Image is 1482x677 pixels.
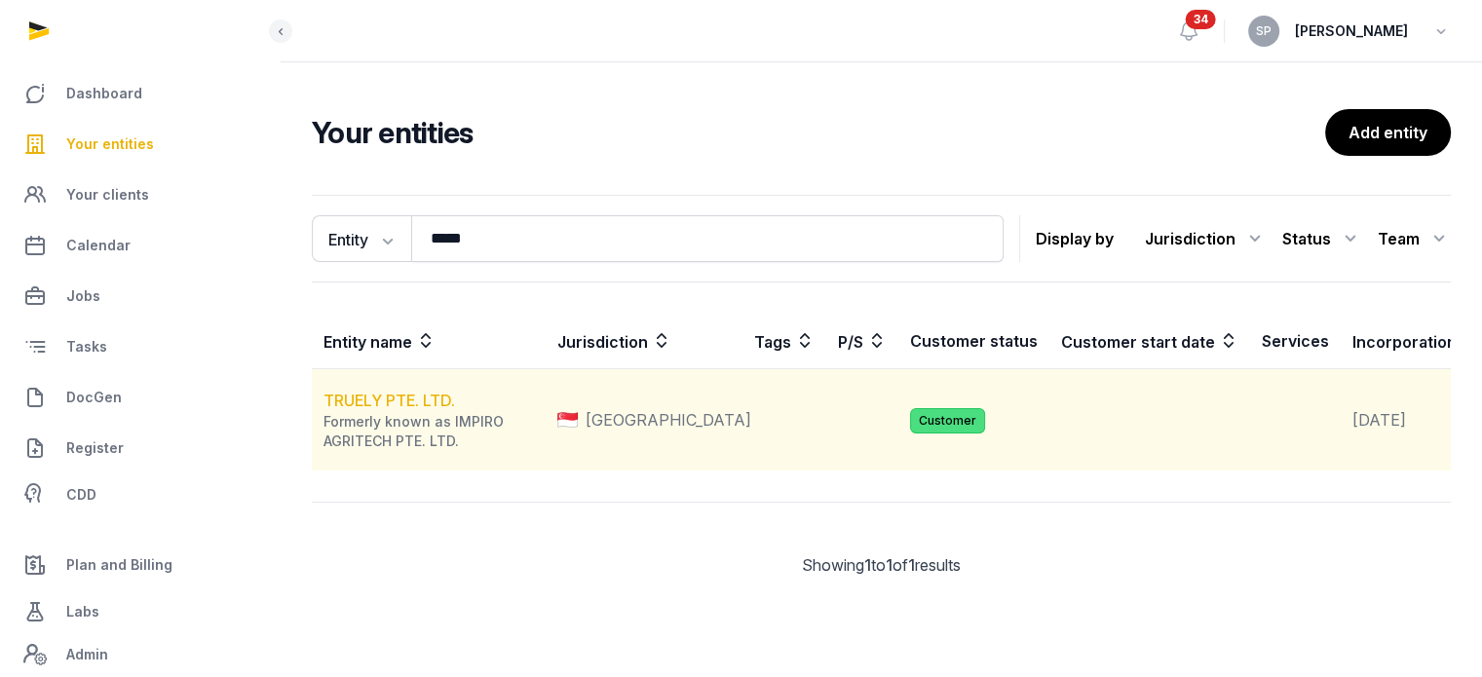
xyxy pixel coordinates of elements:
span: Labs [66,600,99,623]
a: Tasks [16,323,264,370]
div: Status [1282,223,1362,254]
button: SP [1248,16,1279,47]
span: Your entities [66,132,154,156]
span: [GEOGRAPHIC_DATA] [586,408,751,432]
h2: Your entities [312,115,1325,150]
th: P/S [826,314,898,369]
a: Your clients [16,171,264,218]
th: Jurisdiction [546,314,742,369]
th: Services [1250,314,1341,369]
div: Formerly known as IMPIRO AGRITECH PTE. LTD. [323,412,545,451]
span: DocGen [66,386,122,409]
span: 34 [1186,10,1216,29]
div: Showing to of results [312,553,1451,577]
span: 1 [908,555,915,575]
span: Dashboard [66,82,142,105]
th: Entity name [312,314,546,369]
a: Plan and Billing [16,542,264,588]
a: Add entity [1325,109,1451,156]
span: [PERSON_NAME] [1295,19,1408,43]
a: Register [16,425,264,471]
span: 1 [886,555,893,575]
a: Dashboard [16,70,264,117]
span: Plan and Billing [66,553,172,577]
span: Register [66,436,124,460]
a: DocGen [16,374,264,421]
span: SP [1256,25,1272,37]
a: CDD [16,475,264,514]
span: Admin [66,643,108,666]
a: Labs [16,588,264,635]
a: TRUELY PTE. LTD. [323,391,455,410]
button: Entity [312,215,411,262]
th: Customer status [898,314,1049,369]
a: Admin [16,635,264,674]
span: Tasks [66,335,107,358]
th: Tags [742,314,826,369]
span: Your clients [66,183,149,207]
span: Calendar [66,234,131,257]
a: Your entities [16,121,264,168]
p: Display by [1036,223,1114,254]
div: Jurisdiction [1145,223,1267,254]
th: Customer start date [1049,314,1250,369]
span: CDD [66,483,96,507]
span: 1 [864,555,871,575]
a: Jobs [16,273,264,320]
span: Customer [910,408,985,433]
a: Calendar [16,222,264,269]
div: Team [1378,223,1451,254]
span: Jobs [66,284,100,308]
